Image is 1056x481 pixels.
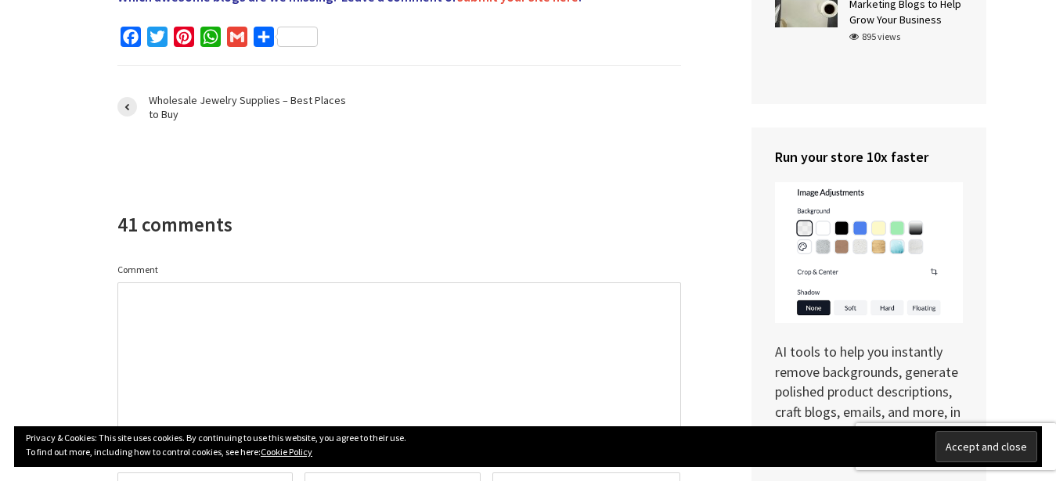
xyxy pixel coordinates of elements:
a: WhatsApp [197,27,224,52]
input: Accept and close [935,431,1037,462]
a: Cookie Policy [261,446,312,458]
a: Facebook [117,27,144,52]
a: Pinterest [171,27,197,52]
h4: Run your store 10x faster [775,147,963,167]
h4: 41 comments [117,212,232,238]
a: Twitter [144,27,171,52]
span: Wholesale Jewelry Supplies – Best Places to Buy [149,93,346,121]
a: Wholesale Jewelry Supplies – Best Places to Buy [117,93,399,121]
p: AI tools to help you instantly remove backgrounds, generate polished product descriptions, craft ... [775,182,963,462]
iframe: reCAPTCHA [856,423,1056,470]
label: Comment [117,265,158,275]
div: Privacy & Cookies: This site uses cookies. By continuing to use this website, you agree to their ... [14,426,1042,467]
a: Share [250,27,321,52]
div: 895 views [849,30,900,44]
a: Gmail [224,27,250,52]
